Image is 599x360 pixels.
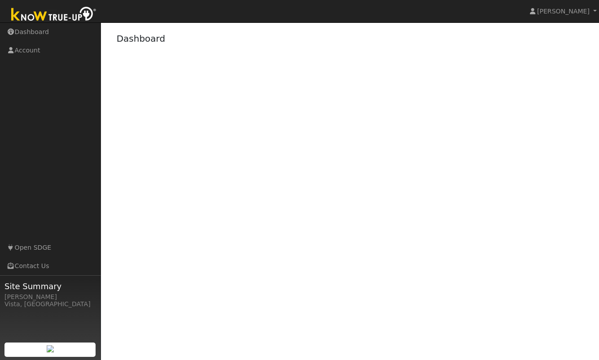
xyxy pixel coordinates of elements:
[47,345,54,352] img: retrieve
[117,33,166,44] a: Dashboard
[4,299,96,309] div: Vista, [GEOGRAPHIC_DATA]
[4,280,96,292] span: Site Summary
[4,292,96,302] div: [PERSON_NAME]
[7,5,101,25] img: Know True-Up
[537,8,590,15] span: [PERSON_NAME]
